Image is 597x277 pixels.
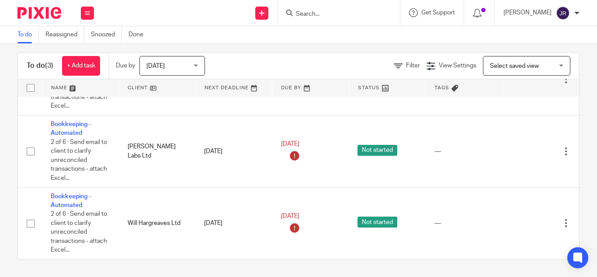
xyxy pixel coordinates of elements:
span: 2 of 6 · Send email to client to clarify unreconciled transactions - attach Excel... [51,67,107,109]
span: [DATE] [281,213,299,219]
td: [DATE] [195,187,272,259]
a: Bookkeeping - Automated [51,121,91,136]
div: --- [434,219,494,228]
a: To do [17,26,39,43]
span: [DATE] [146,63,165,69]
a: Reassigned [45,26,84,43]
input: Search [295,11,374,18]
td: [DATE] [195,116,272,188]
td: Will Hargreaves Ltd [119,187,196,259]
p: [PERSON_NAME] [503,8,552,17]
h1: To do [27,61,53,70]
a: Bookkeeping - Automated [51,193,91,208]
a: Done [128,26,150,43]
span: 2 of 6 · Send email to client to clarify unreconciled transactions - attach Excel... [51,211,107,253]
span: 2 of 6 · Send email to client to clarify unreconciled transactions - attach Excel... [51,139,107,181]
td: [PERSON_NAME] Labs Ltd [119,116,196,188]
span: [DATE] [281,141,299,147]
span: (3) [45,62,53,69]
a: Snoozed [91,26,122,43]
a: + Add task [62,56,100,76]
span: Get Support [421,10,455,16]
div: --- [434,147,494,156]
span: Not started [358,217,397,228]
span: Filter [406,63,420,69]
span: View Settings [439,63,476,69]
img: Pixie [17,7,61,19]
img: svg%3E [556,6,570,20]
span: Not started [358,145,397,156]
p: Due by [116,61,135,70]
span: Select saved view [490,63,539,69]
span: Tags [434,85,449,90]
